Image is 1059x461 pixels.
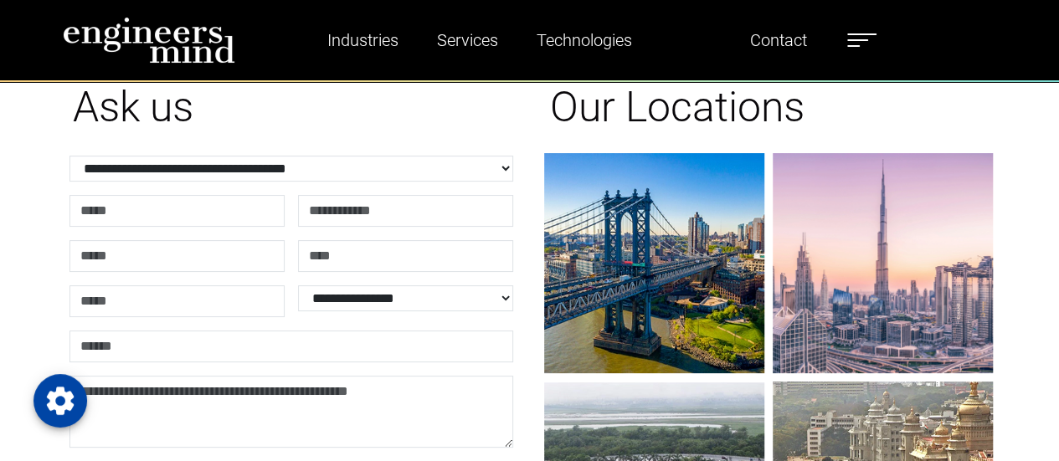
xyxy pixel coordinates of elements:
[63,17,235,64] img: logo
[544,153,764,373] img: gif
[321,21,405,59] a: Industries
[430,21,505,59] a: Services
[773,153,993,373] img: gif
[743,21,814,59] a: Contact
[73,82,510,132] h1: Ask us
[550,82,987,132] h1: Our Locations
[530,21,639,59] a: Technologies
